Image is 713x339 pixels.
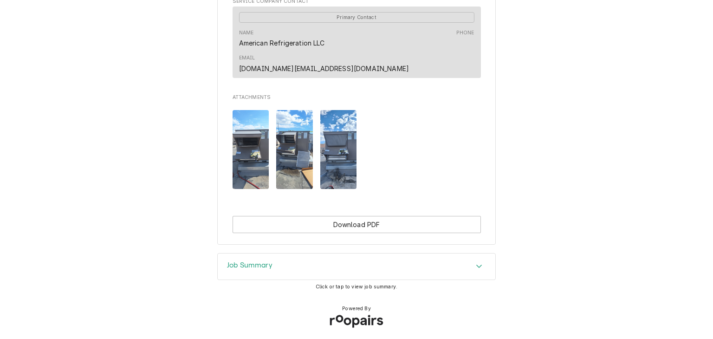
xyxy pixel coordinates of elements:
img: hmeWxw4rSMmTLUnqHOfK [276,110,313,189]
span: Attachments [233,103,481,196]
button: Download PDF [233,216,481,233]
div: Phone [456,29,474,37]
h3: Job Summary [227,261,272,270]
span: Primary Contact [239,12,474,23]
div: Name [239,29,325,48]
span: Attachments [233,94,481,101]
span: Powered By [342,305,371,313]
div: Email [239,54,409,73]
a: [DOMAIN_NAME][EMAIL_ADDRESS][DOMAIN_NAME] [239,65,409,72]
img: qJbgfmF0ShqUhl6rOjCM [320,110,357,189]
div: Contact [233,7,481,78]
div: Attachments [233,94,481,196]
div: Name [239,29,254,37]
div: American Refrigeration LLC [239,38,325,48]
div: Service Company Contact List [233,7,481,82]
span: Click or tap to view job summary. [316,284,397,290]
div: Phone [456,29,474,48]
div: Accordion Header [218,254,495,280]
img: O7nuRLVJSCKNCk0c3wXQ [233,110,269,189]
div: Job Summary [217,253,496,280]
div: Button Group [233,216,481,233]
button: Accordion Details Expand Trigger [218,254,495,280]
img: Roopairs [322,307,391,335]
div: Primary [239,12,474,23]
div: Email [239,54,255,62]
div: Button Group Row [233,216,481,233]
